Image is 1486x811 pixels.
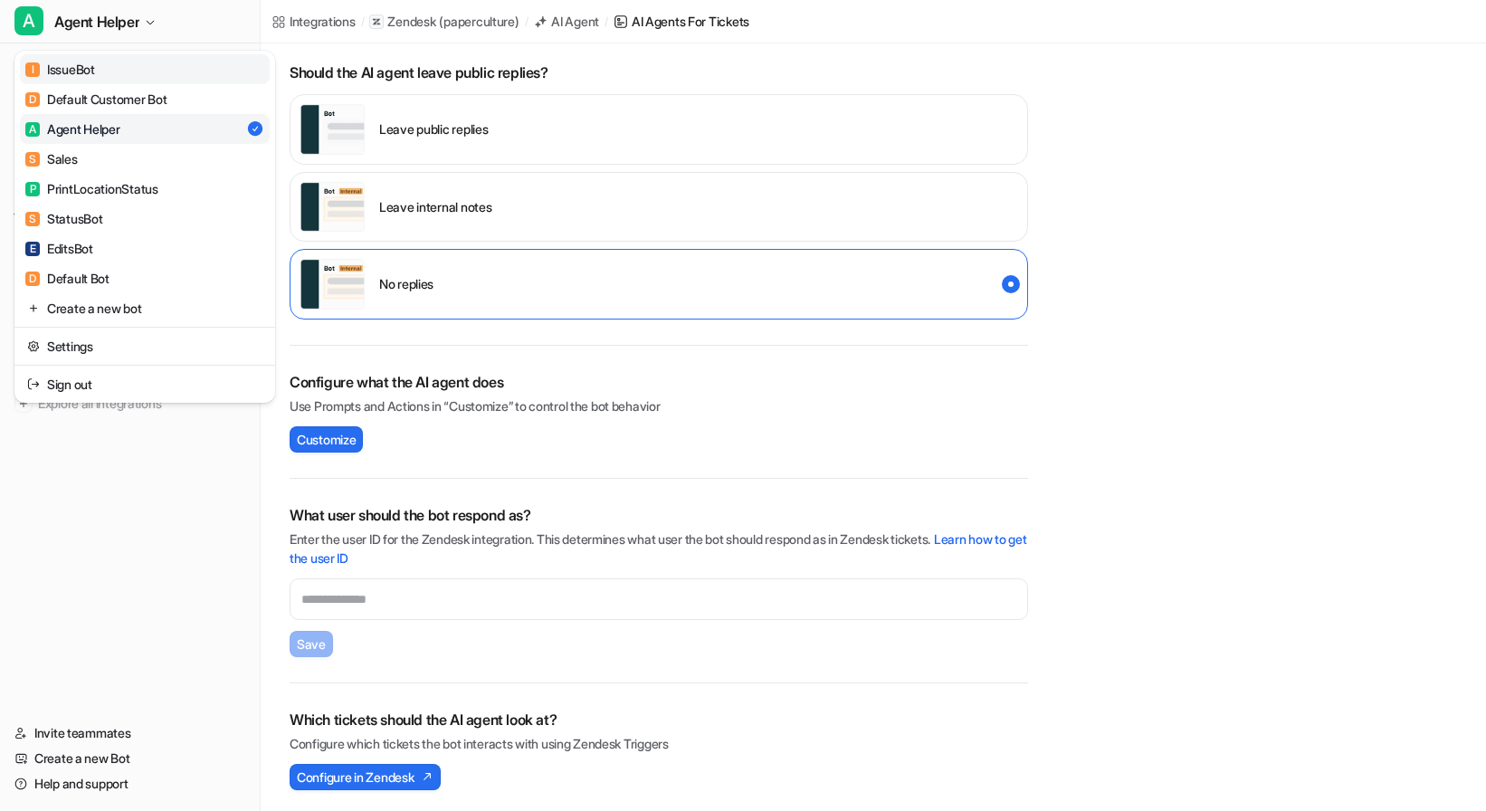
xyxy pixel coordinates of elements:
[20,293,270,323] a: Create a new bot
[25,182,40,196] span: P
[25,212,40,226] span: S
[27,299,40,318] img: reset
[25,119,120,138] div: Agent Helper
[25,269,110,288] div: Default Bot
[25,209,102,228] div: StatusBot
[14,6,43,35] span: A
[25,149,78,168] div: Sales
[27,375,40,394] img: reset
[25,62,40,77] span: I
[27,337,40,356] img: reset
[14,51,275,403] div: AAgent Helper
[25,90,167,109] div: Default Customer Bot
[25,239,93,258] div: EditsBot
[25,60,95,79] div: IssueBot
[25,179,158,198] div: PrintLocationStatus
[25,272,40,286] span: D
[25,152,40,167] span: S
[25,92,40,107] span: D
[20,369,270,399] a: Sign out
[54,9,139,34] span: Agent Helper
[25,122,40,137] span: A
[25,242,40,256] span: E
[20,331,270,361] a: Settings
